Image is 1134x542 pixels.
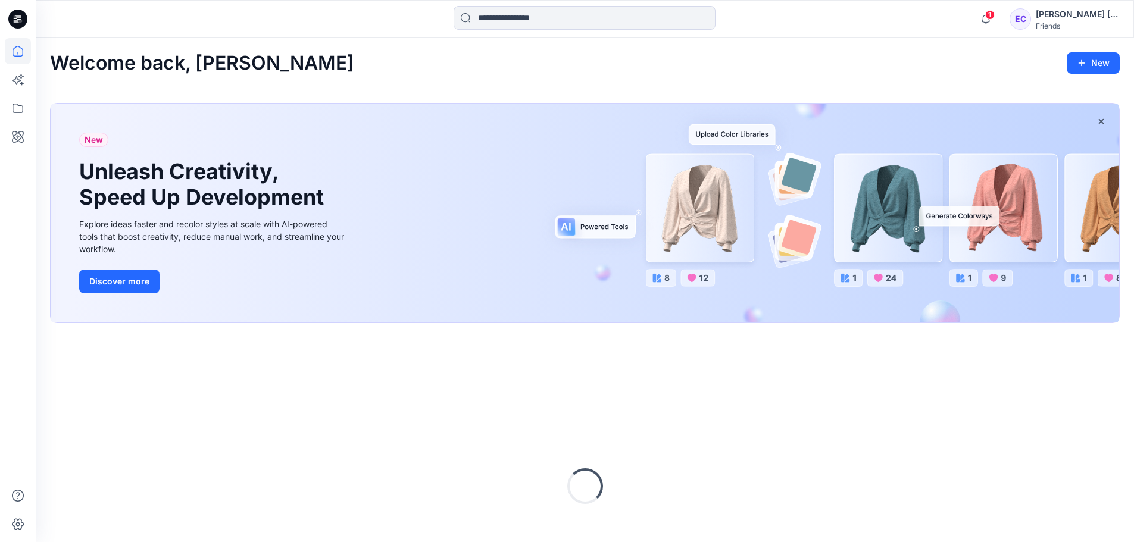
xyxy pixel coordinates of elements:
[1036,21,1119,30] div: Friends
[79,218,347,255] div: Explore ideas faster and recolor styles at scale with AI-powered tools that boost creativity, red...
[79,270,347,293] a: Discover more
[79,159,329,210] h1: Unleash Creativity, Speed Up Development
[1010,8,1031,30] div: EC
[50,52,354,74] h2: Welcome back, [PERSON_NAME]
[79,270,160,293] button: Discover more
[985,10,995,20] span: 1
[85,133,103,147] span: New
[1067,52,1120,74] button: New
[1036,7,1119,21] div: [PERSON_NAME] [PERSON_NAME]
